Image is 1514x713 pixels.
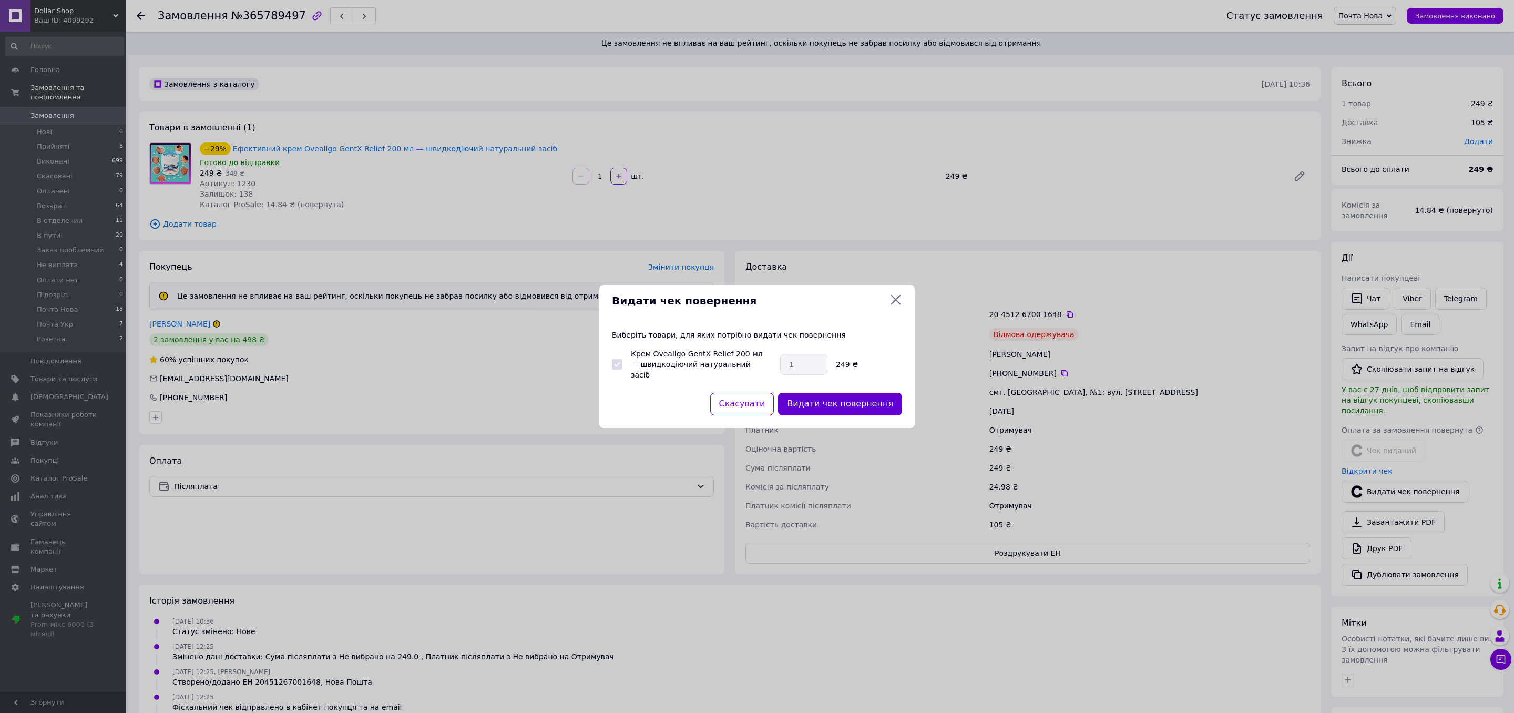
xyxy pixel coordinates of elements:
div: 249 ₴ [832,359,906,370]
button: Скасувати [710,393,774,415]
span: Видати чек повернення [612,293,885,309]
button: Видати чек повернення [778,393,902,415]
label: Крем Oveallgo GentX Relief 200 мл — швидкодіючий натуральний засіб [631,350,763,379]
p: Виберіть товари, для яких потрібно видати чек повернення [612,330,902,340]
